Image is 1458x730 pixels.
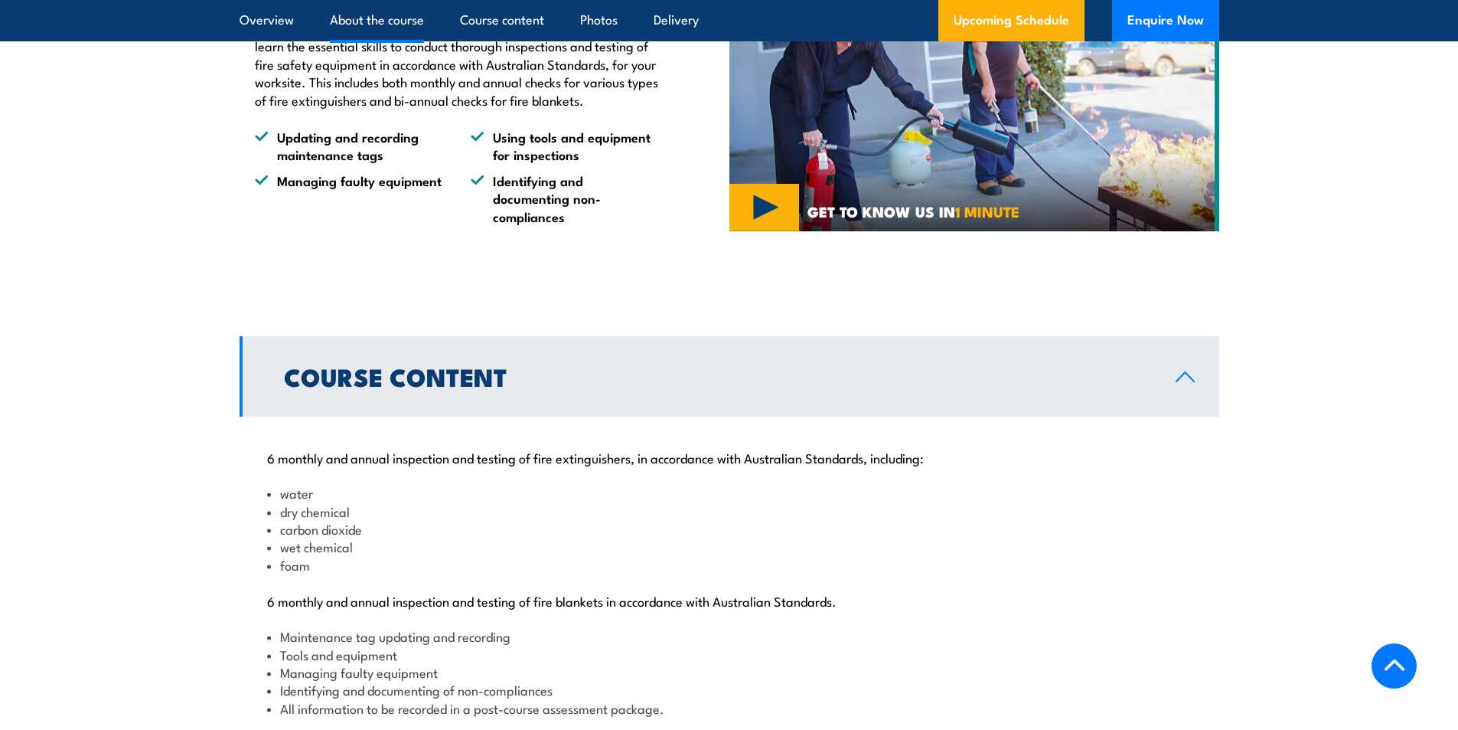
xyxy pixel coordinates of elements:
[267,484,1192,502] li: water
[267,556,1192,574] li: foam
[955,200,1019,222] strong: 1 MINUTE
[267,699,1192,717] li: All information to be recorded in a post-course assessment package.
[471,172,659,225] li: Identifying and documenting non-compliances
[267,681,1192,699] li: Identifying and documenting of non-compliances
[267,593,1192,608] p: 6 monthly and annual inspection and testing of fire blankets in accordance with Australian Standa...
[267,646,1192,663] li: Tools and equipment
[267,538,1192,555] li: wet chemical
[267,502,1192,520] li: dry chemical
[471,128,659,164] li: Using tools and equipment for inspections
[267,520,1192,538] li: carbon dioxide
[240,336,1219,417] a: Course Content
[267,450,1192,465] p: 6 monthly and annual inspection and testing of fire extinguishers, in accordance with Australian ...
[807,205,1019,218] span: GET TO KNOW US IN
[255,172,443,225] li: Managing faulty equipment
[267,663,1192,681] li: Managing faulty equipment
[255,19,659,109] p: In our Inspect and Test Fire Blankets and Fire Extinguishers course, you'll learn the essential s...
[267,627,1192,645] li: Maintenance tag updating and recording
[255,128,443,164] li: Updating and recording maintenance tags
[284,365,1151,387] h2: Course Content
